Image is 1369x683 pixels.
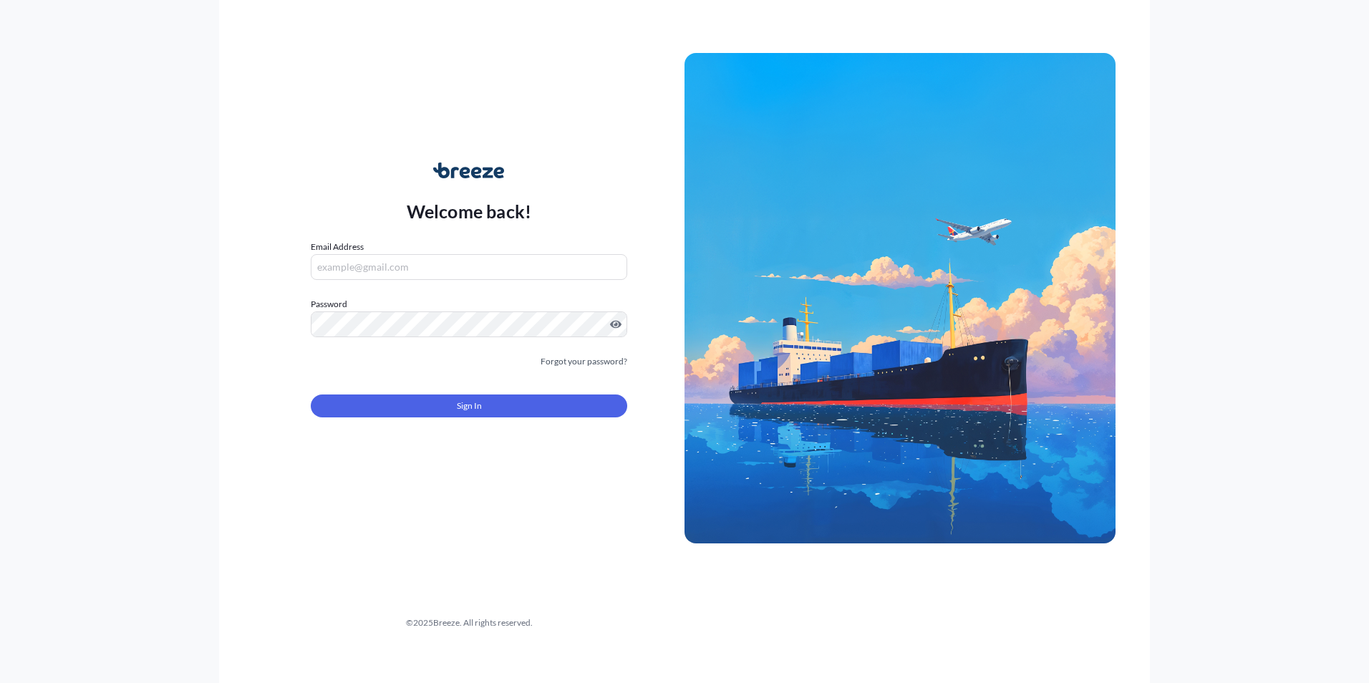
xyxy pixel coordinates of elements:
input: example@gmail.com [311,254,627,280]
button: Show password [610,319,621,330]
span: Sign In [457,399,482,413]
div: © 2025 Breeze. All rights reserved. [253,616,684,630]
p: Welcome back! [407,200,532,223]
a: Forgot your password? [541,354,627,369]
label: Password [311,297,627,311]
label: Email Address [311,240,364,254]
img: Ship illustration [684,53,1116,543]
button: Sign In [311,394,627,417]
